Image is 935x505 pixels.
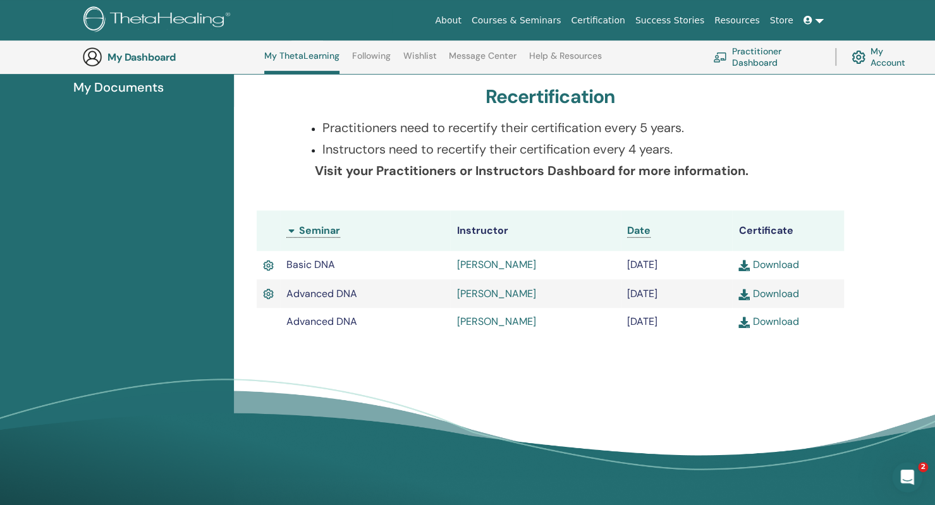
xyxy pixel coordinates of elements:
[529,51,602,71] a: Help & Resources
[732,210,844,251] th: Certificate
[713,52,727,62] img: chalkboard-teacher.svg
[621,308,733,336] td: [DATE]
[107,51,234,63] h3: My Dashboard
[621,279,733,308] td: [DATE]
[892,462,922,492] iframe: Intercom live chat
[430,9,466,32] a: About
[627,224,651,237] span: Date
[322,118,793,137] p: Practitioners need to recertify their certification every 5 years.
[738,317,750,328] img: download.svg
[621,251,733,279] td: [DATE]
[456,287,535,300] a: [PERSON_NAME]
[485,85,615,108] h3: Recertification
[852,43,915,71] a: My Account
[738,289,750,300] img: download.svg
[566,9,630,32] a: Certification
[264,51,339,74] a: My ThetaLearning
[738,287,798,300] a: Download
[403,51,437,71] a: Wishlist
[713,43,820,71] a: Practitioner Dashboard
[286,287,357,300] span: Advanced DNA
[630,9,709,32] a: Success Stories
[82,47,102,67] img: generic-user-icon.jpg
[765,9,798,32] a: Store
[738,258,798,271] a: Download
[709,9,765,32] a: Resources
[263,258,274,274] img: Active Certificate
[449,51,516,71] a: Message Center
[738,315,798,328] a: Download
[738,260,750,271] img: download.svg
[352,51,391,71] a: Following
[263,286,274,302] img: Active Certificate
[450,210,620,251] th: Instructor
[456,315,535,328] a: [PERSON_NAME]
[852,47,865,67] img: cog.svg
[286,258,335,271] span: Basic DNA
[322,140,793,159] p: Instructors need to recertify their certification every 4 years.
[456,258,535,271] a: [PERSON_NAME]
[315,162,749,179] b: Visit your Practitioners or Instructors Dashboard for more information.
[83,6,235,35] img: logo.png
[627,224,651,238] a: Date
[73,78,164,97] span: My Documents
[918,462,928,472] span: 2
[286,315,357,328] span: Advanced DNA
[467,9,566,32] a: Courses & Seminars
